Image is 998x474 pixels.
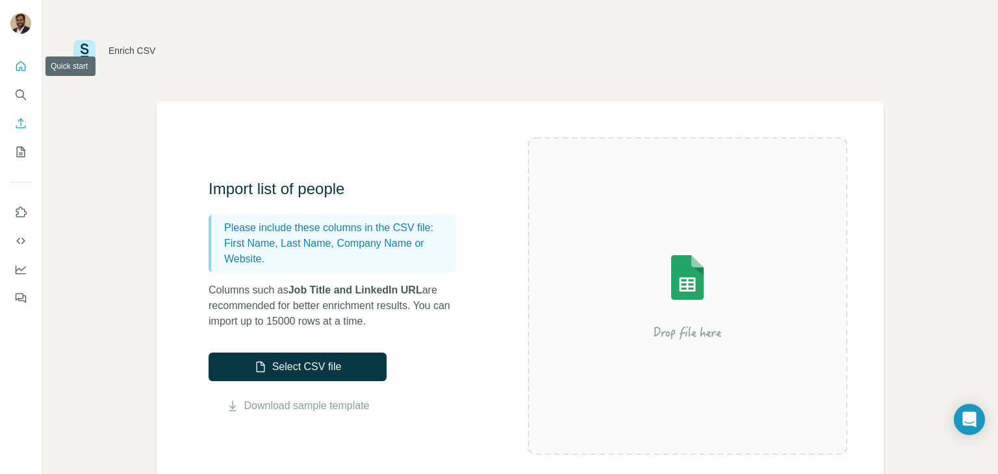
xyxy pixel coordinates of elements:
[244,398,370,414] a: Download sample template
[224,220,450,236] p: Please include these columns in the CSV file:
[10,286,31,310] button: Feedback
[73,40,96,62] img: Surfe Logo
[209,282,468,329] p: Columns such as are recommended for better enrichment results. You can import up to 15000 rows at...
[209,179,468,199] h3: Import list of people
[224,236,450,267] p: First Name, Last Name, Company Name or Website.
[209,398,387,414] button: Download sample template
[10,55,31,78] button: Quick start
[10,83,31,106] button: Search
[288,284,422,295] span: Job Title and LinkedIn URL
[109,44,155,57] div: Enrich CSV
[10,229,31,253] button: Use Surfe API
[10,258,31,281] button: Dashboard
[570,218,804,374] img: Surfe Illustration - Drop file here or select below
[209,353,387,381] button: Select CSV file
[954,404,985,435] div: Open Intercom Messenger
[10,140,31,164] button: My lists
[10,112,31,135] button: Enrich CSV
[10,13,31,34] img: Avatar
[10,201,31,224] button: Use Surfe on LinkedIn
